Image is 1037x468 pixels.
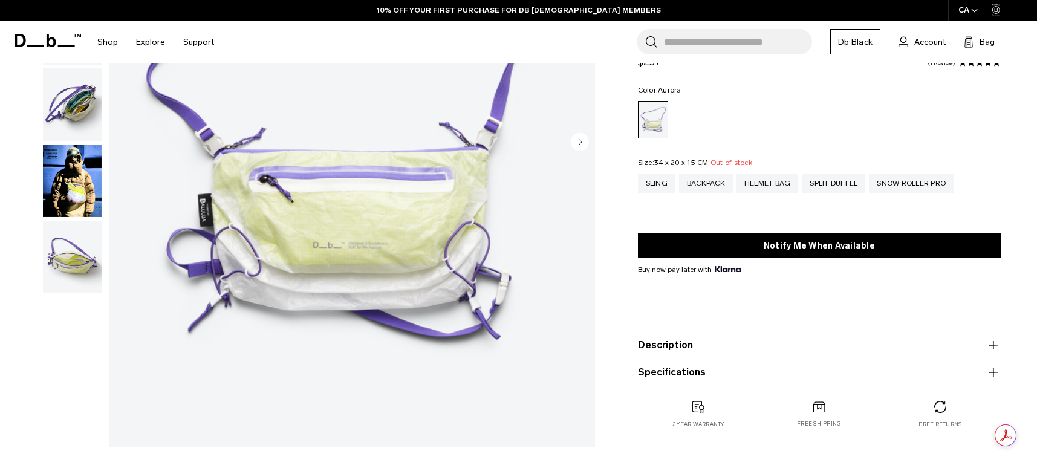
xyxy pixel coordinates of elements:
p: Free returns [918,420,961,429]
span: Aurora [658,86,681,94]
a: Db Black [830,29,880,54]
span: Buy now pay later with [638,264,741,275]
legend: Size: [638,159,752,166]
span: Account [914,36,946,48]
a: Shop [97,21,118,63]
button: Weigh_Lighter_Sling_10L_4.png [42,220,102,294]
a: Account [899,34,946,49]
p: 2 year warranty [672,420,724,429]
img: Weigh_Lighter_Sling_10L_4.png [43,221,102,293]
span: 34 x 20 x 15 CM [654,158,709,167]
span: Bag [980,36,995,48]
a: Helmet Bag [736,174,799,193]
a: 1 reviews [928,60,955,66]
a: Support [183,21,214,63]
button: Next slide [571,133,589,154]
button: Description [638,338,1001,353]
p: Free shipping [797,420,841,429]
a: Snow Roller Pro [869,174,954,193]
a: 10% OFF YOUR FIRST PURCHASE FOR DB [DEMOGRAPHIC_DATA] MEMBERS [377,5,661,16]
button: Bag [964,34,995,49]
button: Notify Me When Available [638,233,1001,258]
a: Backpack [679,174,733,193]
button: Weigh Lighter Sling 10L Aurora [42,144,102,218]
img: Weigh_Lighter_Sling_10L_3.png [43,68,102,141]
button: Weigh_Lighter_Sling_10L_3.png [42,68,102,141]
button: Specifications [638,365,1001,380]
img: Weigh Lighter Sling 10L Aurora [43,145,102,217]
a: Sling [638,174,675,193]
legend: Color: [638,86,681,94]
span: Out of stock [710,158,752,167]
a: Explore [136,21,165,63]
a: Aurora [638,101,668,138]
img: {"height" => 20, "alt" => "Klarna"} [715,266,741,272]
nav: Main Navigation [88,21,223,63]
a: Split Duffel [802,174,865,193]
